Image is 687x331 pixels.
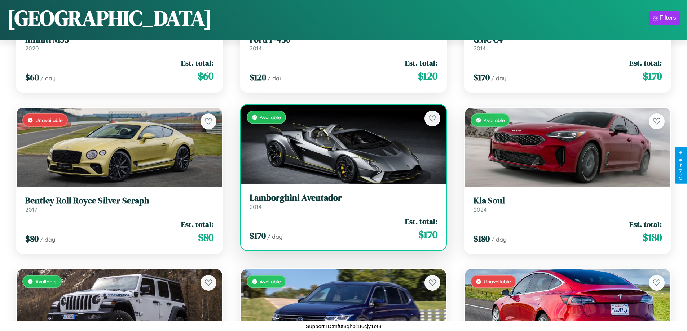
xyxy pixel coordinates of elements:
[474,233,490,245] span: $ 180
[250,45,262,52] span: 2014
[474,196,662,206] h3: Kia Soul
[268,75,283,82] span: / day
[484,278,511,285] span: Unavailable
[267,233,282,240] span: / day
[181,219,213,229] span: Est. total:
[260,278,281,285] span: Available
[250,71,266,83] span: $ 120
[484,117,505,123] span: Available
[474,35,662,52] a: GMC C42014
[250,193,438,210] a: Lamborghini Aventador2014
[678,151,683,180] div: Give Feedback
[7,3,212,33] h1: [GEOGRAPHIC_DATA]
[25,233,39,245] span: $ 80
[198,69,213,83] span: $ 60
[35,278,57,285] span: Available
[250,35,438,52] a: Ford F-4502014
[643,69,662,83] span: $ 170
[35,117,63,123] span: Unavailable
[198,230,213,245] span: $ 80
[40,236,55,243] span: / day
[305,321,381,331] p: Support ID: mf0t8qhbj1t6cjy1ot8
[474,206,487,213] span: 2024
[250,193,438,203] h3: Lamborghini Aventador
[25,35,213,52] a: Infiniti M352020
[40,75,56,82] span: / day
[491,236,506,243] span: / day
[660,14,676,22] div: Filters
[474,45,486,52] span: 2014
[250,230,266,242] span: $ 170
[250,203,262,210] span: 2014
[405,58,437,68] span: Est. total:
[25,206,37,213] span: 2017
[491,75,506,82] span: / day
[629,219,662,229] span: Est. total:
[181,58,213,68] span: Est. total:
[25,45,39,52] span: 2020
[418,69,437,83] span: $ 120
[643,230,662,245] span: $ 180
[25,71,39,83] span: $ 60
[474,196,662,213] a: Kia Soul2024
[649,11,680,25] button: Filters
[629,58,662,68] span: Est. total:
[405,216,437,227] span: Est. total:
[474,71,490,83] span: $ 170
[418,227,437,242] span: $ 170
[25,196,213,206] h3: Bentley Roll Royce Silver Seraph
[260,114,281,120] span: Available
[25,196,213,213] a: Bentley Roll Royce Silver Seraph2017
